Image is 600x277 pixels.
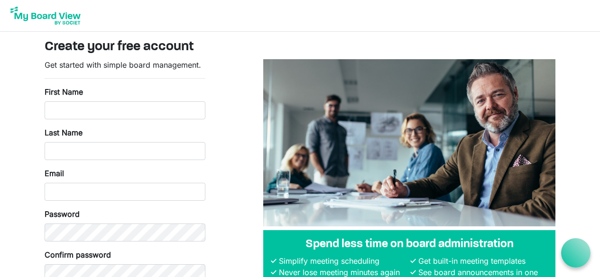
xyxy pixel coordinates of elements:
[45,127,83,138] label: Last Name
[8,4,83,27] img: My Board View Logo
[45,86,83,98] label: First Name
[45,168,64,179] label: Email
[45,208,80,220] label: Password
[271,238,548,251] h4: Spend less time on board administration
[45,249,111,260] label: Confirm password
[263,59,555,226] img: A photograph of board members sitting at a table
[45,39,556,55] h3: Create your free account
[45,60,201,70] span: Get started with simple board management.
[416,255,548,267] li: Get built-in meeting templates
[277,255,408,267] li: Simplify meeting scheduling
